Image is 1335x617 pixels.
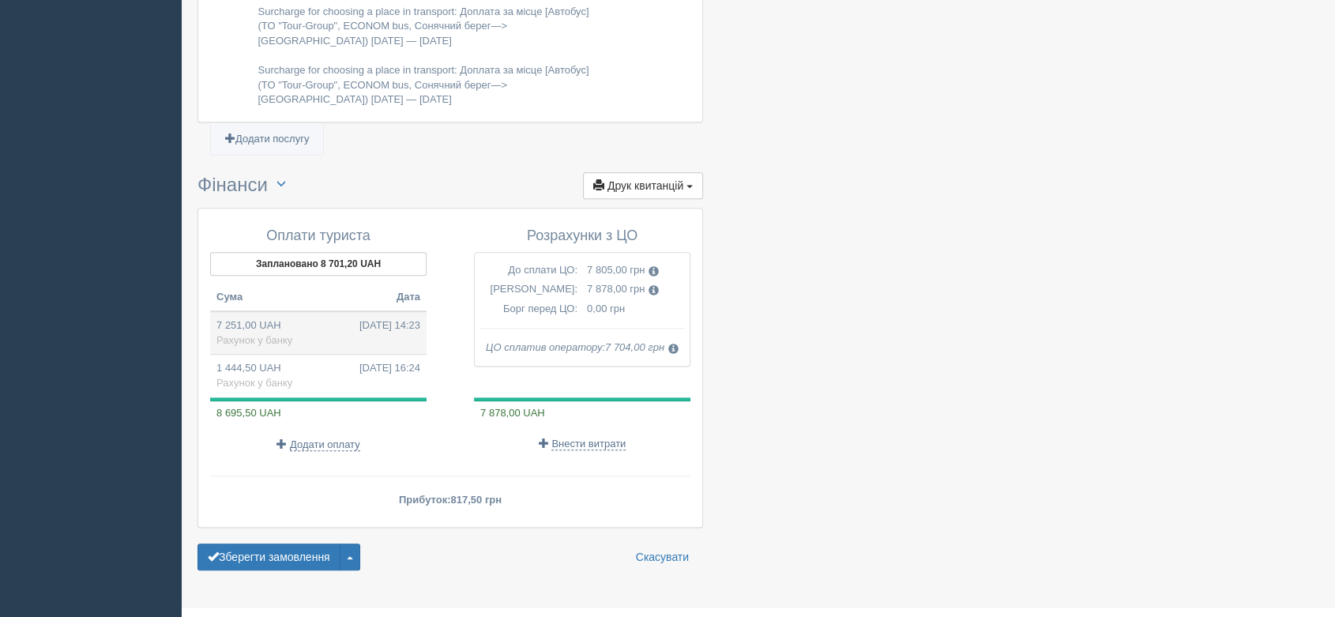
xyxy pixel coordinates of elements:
[583,172,703,199] button: Друк квитанцій
[475,338,690,358] td: ЦО сплатив оператору:
[359,361,420,376] span: [DATE] 16:24
[210,492,690,507] p: Прибуток:
[359,318,420,333] span: [DATE] 14:23
[318,284,427,312] th: Дата
[210,311,427,355] td: 7 251,00 UAH
[475,299,582,319] td: Борг перед ЦО:
[216,377,292,389] span: Рахунок у банку
[210,284,318,312] th: Сума
[211,123,323,156] a: Додати послугу
[210,228,427,244] h4: Оплати туриста
[197,544,340,570] button: Зберегти замовлення
[475,261,582,280] td: До сплати ЦО:
[607,179,683,192] span: Друк квитанцій
[475,280,582,299] td: [PERSON_NAME]:
[539,438,626,450] a: Внести витрати
[210,407,281,419] span: 8 695,50 UAH
[210,355,427,397] td: 1 444,50 UAH
[216,334,292,346] span: Рахунок у банку
[474,407,545,419] span: 7 878,00 UAH
[605,341,679,353] span: 7 704,00 грн
[276,438,359,450] a: Додати оплату
[290,438,360,451] span: Додати оплату
[582,280,690,299] td: 7 878,00 грн
[197,172,703,200] h3: Фінанси
[626,544,699,570] a: Скасувати
[582,299,690,319] td: 0,00 грн
[450,494,502,506] span: 817,50 грн
[210,252,427,276] button: Заплановано 8 701,20 UAH
[474,228,690,244] h4: Розрахунки з ЦО
[582,261,690,280] td: 7 805,00 грн
[551,438,626,450] span: Внести витрати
